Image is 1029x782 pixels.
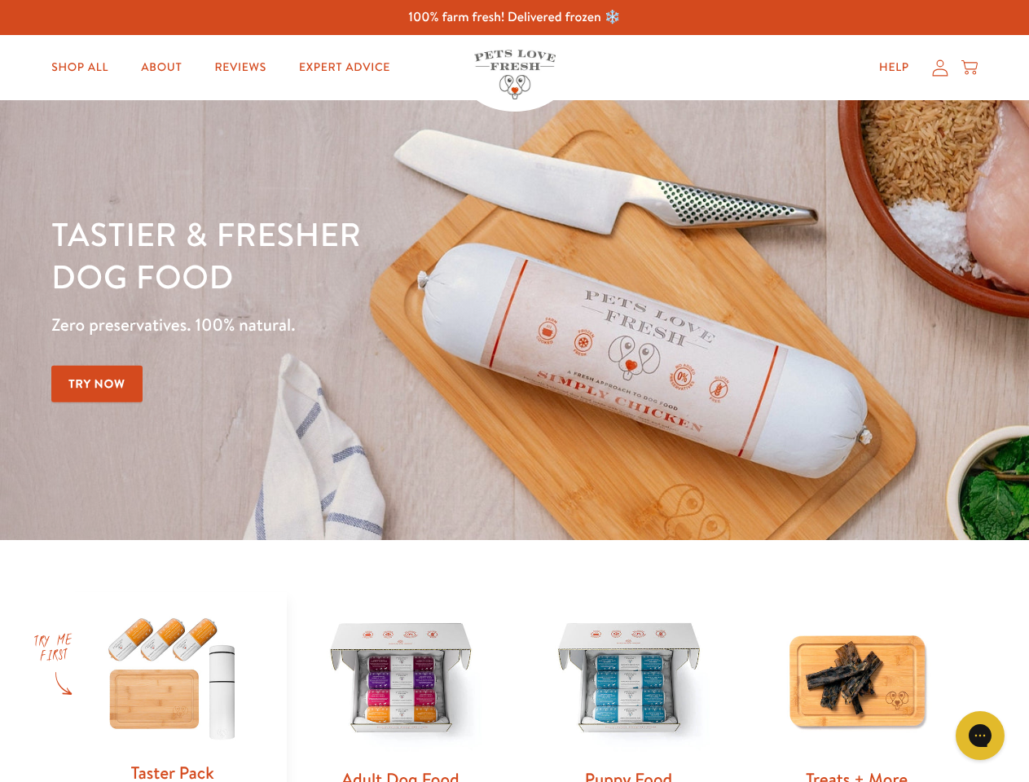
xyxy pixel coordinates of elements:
[948,705,1013,766] iframe: Gorgias live chat messenger
[51,213,669,297] h1: Tastier & fresher dog food
[201,51,279,84] a: Reviews
[51,310,669,340] p: Zero preservatives. 100% natural.
[128,51,195,84] a: About
[286,51,403,84] a: Expert Advice
[51,366,143,402] a: Try Now
[38,51,121,84] a: Shop All
[474,50,556,99] img: Pets Love Fresh
[866,51,922,84] a: Help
